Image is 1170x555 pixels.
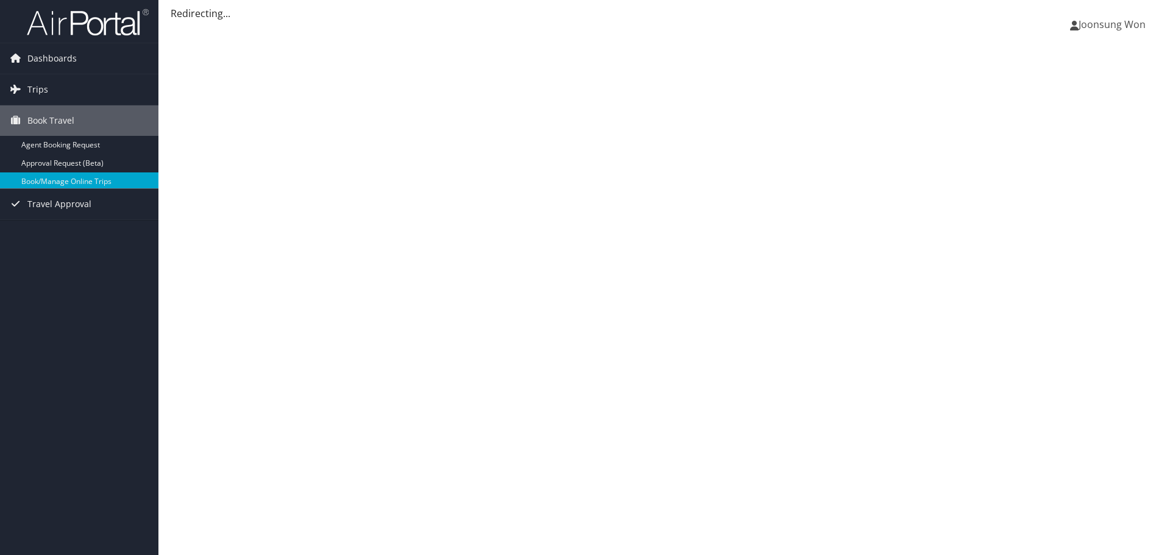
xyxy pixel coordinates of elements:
[171,6,1158,21] div: Redirecting...
[27,8,149,37] img: airportal-logo.png
[27,43,77,74] span: Dashboards
[1070,6,1158,43] a: Joonsung Won
[27,105,74,136] span: Book Travel
[27,189,91,219] span: Travel Approval
[1079,18,1146,31] span: Joonsung Won
[27,74,48,105] span: Trips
